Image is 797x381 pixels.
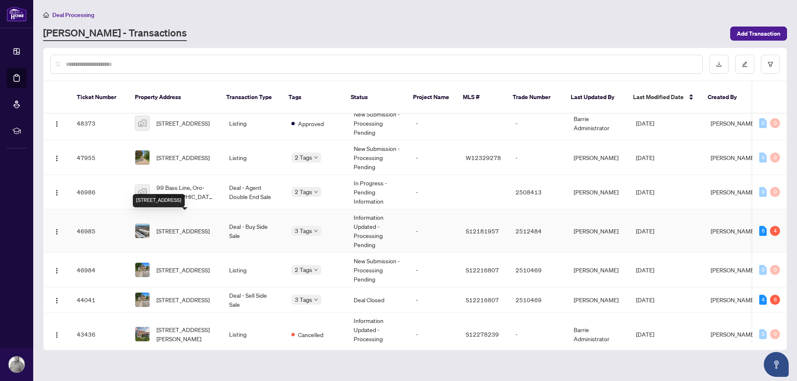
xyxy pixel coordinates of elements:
td: 46985 [70,209,128,253]
img: Logo [54,155,60,162]
span: Add Transaction [737,27,780,40]
td: - [509,141,567,175]
span: 3 Tags [295,295,312,304]
th: Transaction Type [220,81,282,114]
td: 2512484 [509,209,567,253]
span: [PERSON_NAME] [711,154,755,161]
span: 3 Tags [295,226,312,235]
div: 0 [770,329,780,339]
td: 2510469 [509,287,567,313]
td: - [409,175,459,209]
img: thumbnail-img [135,327,149,341]
td: [PERSON_NAME] [567,209,629,253]
td: Listing [222,253,285,287]
button: download [709,55,729,74]
td: [PERSON_NAME] [567,253,629,287]
span: home [43,12,49,18]
span: [STREET_ADDRESS] [156,295,210,304]
td: - [509,313,567,356]
td: Listing [222,313,285,356]
td: In Progress - Pending Information [347,175,409,209]
td: 44041 [70,287,128,313]
button: Open asap [764,352,789,377]
span: down [314,298,318,302]
td: - [409,313,459,356]
button: Logo [50,328,64,341]
td: [PERSON_NAME] [567,287,629,313]
td: Listing [222,141,285,175]
div: 6 [759,226,767,236]
span: [DATE] [636,266,654,274]
th: Status [344,81,406,114]
span: down [314,268,318,272]
span: [PERSON_NAME] [711,296,755,303]
div: 0 [770,265,780,275]
td: 46984 [70,253,128,287]
div: 0 [770,153,780,163]
span: Last Modified Date [633,92,684,102]
button: Logo [50,263,64,277]
span: [PERSON_NAME] [711,188,755,196]
th: Tags [282,81,344,114]
span: [STREET_ADDRESS] [156,119,210,128]
div: 0 [770,118,780,128]
span: S12181957 [466,227,499,235]
td: Information Updated - Processing Pending [347,209,409,253]
td: Deal - Buy Side Sale [222,209,285,253]
img: thumbnail-img [135,263,149,277]
span: down [314,229,318,233]
img: thumbnail-img [135,293,149,307]
th: Last Modified Date [626,81,701,114]
td: Deal Closed [347,287,409,313]
td: Listing [222,106,285,141]
img: thumbnail-img [135,150,149,165]
button: edit [735,55,754,74]
span: W12329278 [466,154,501,161]
th: Property Address [128,81,220,114]
button: Logo [50,224,64,238]
img: thumbnail-img [135,185,149,199]
div: 4 [770,226,780,236]
span: down [314,155,318,160]
div: 6 [770,295,780,305]
span: S12278239 [466,330,499,338]
div: 0 [759,265,767,275]
span: 2 Tags [295,265,312,274]
td: - [509,106,567,141]
td: 2508413 [509,175,567,209]
button: Logo [50,151,64,164]
td: - [409,287,459,313]
td: 46986 [70,175,128,209]
td: Deal - Agent Double End Sale [222,175,285,209]
div: [STREET_ADDRESS] [133,194,185,207]
img: thumbnail-img [135,116,149,130]
div: 4 [759,295,767,305]
td: - [409,141,459,175]
th: Last Updated By [564,81,626,114]
img: Logo [54,297,60,304]
div: 0 [759,329,767,339]
span: 2 Tags [295,153,312,162]
span: [PERSON_NAME] [711,119,755,127]
td: - [409,253,459,287]
div: 0 [770,187,780,197]
span: S12216807 [466,266,499,274]
th: Project Name [406,81,456,114]
th: MLS # [456,81,506,114]
th: Trade Number [506,81,564,114]
span: [PERSON_NAME] [711,330,755,338]
img: Logo [54,332,60,338]
span: [DATE] [636,119,654,127]
img: Logo [54,121,60,127]
td: 2510469 [509,253,567,287]
span: [STREET_ADDRESS][PERSON_NAME] [156,325,216,343]
span: 2 Tags [295,187,312,197]
span: 99 Bass Line, Oro-[GEOGRAPHIC_DATA], [GEOGRAPHIC_DATA], [GEOGRAPHIC_DATA] [156,183,216,201]
span: [STREET_ADDRESS] [156,153,210,162]
td: 47955 [70,141,128,175]
span: Deal Processing [52,11,94,19]
td: Deal - Sell Side Sale [222,287,285,313]
span: [DATE] [636,227,654,235]
td: 43436 [70,313,128,356]
button: Logo [50,116,64,130]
